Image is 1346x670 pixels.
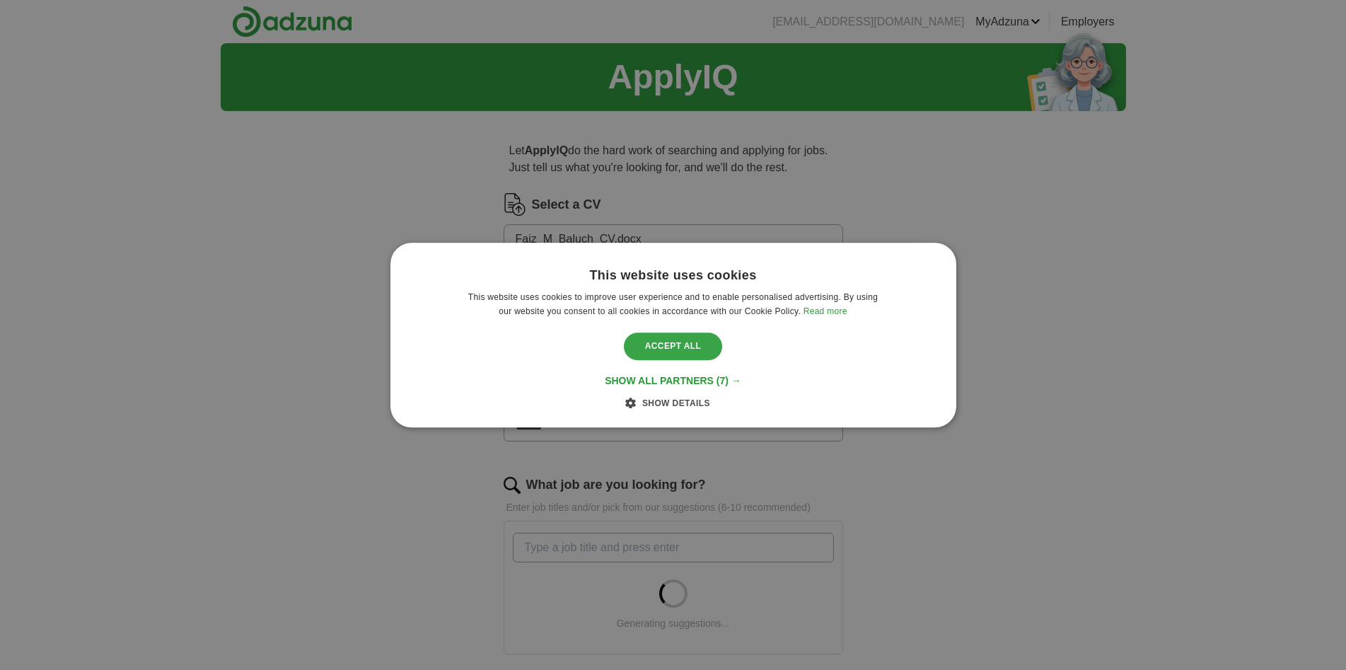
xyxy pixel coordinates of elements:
a: Read more, opens a new window [803,306,847,316]
div: This website uses cookies [589,267,756,284]
div: Show all partners (7) → [605,374,741,387]
div: Cookie consent dialog [390,243,956,427]
span: (7) → [716,375,741,386]
span: This website uses cookies to improve user experience and to enable personalised advertising. By u... [468,292,878,316]
div: Show details [636,395,710,410]
span: Show details [642,398,710,408]
div: Accept all [624,333,723,360]
span: Show all partners [605,375,714,386]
